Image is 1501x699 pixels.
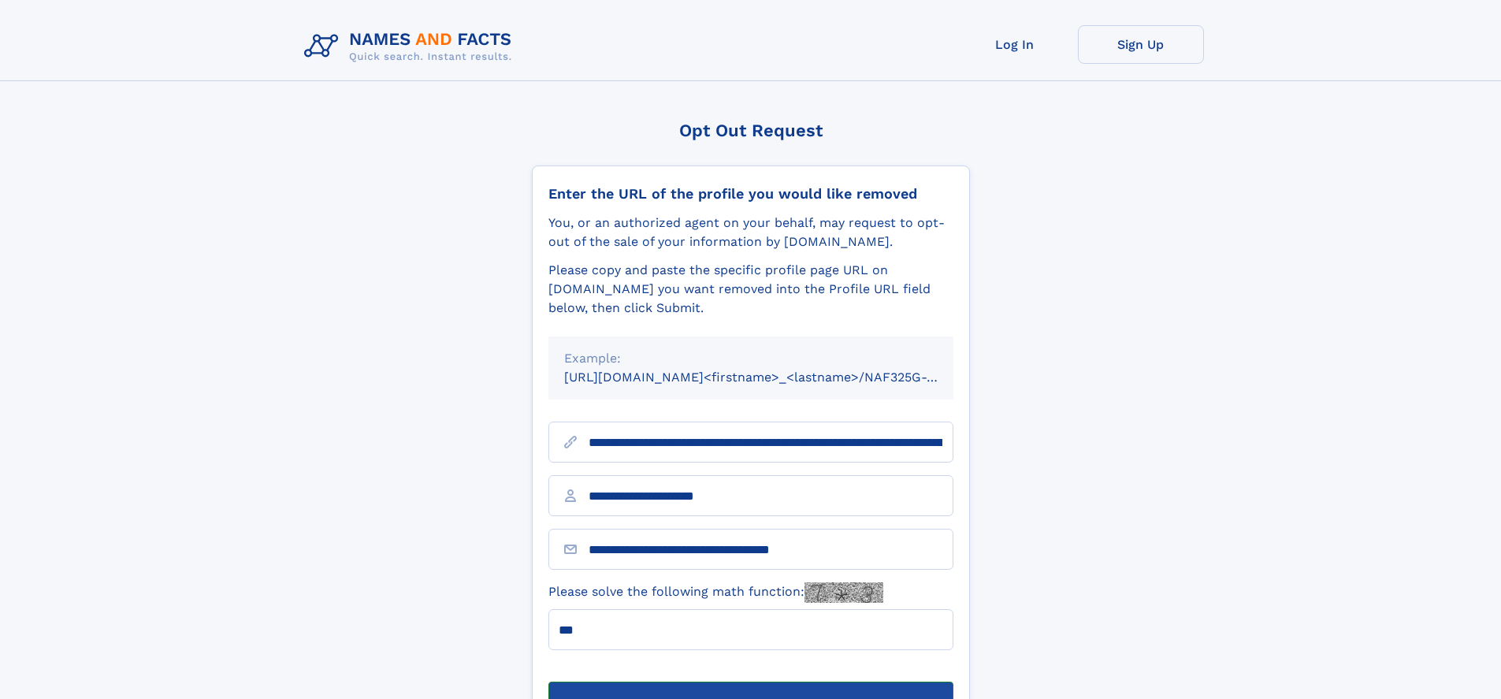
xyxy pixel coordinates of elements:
[548,185,953,203] div: Enter the URL of the profile you would like removed
[548,582,883,603] label: Please solve the following math function:
[564,349,938,368] div: Example:
[298,25,525,68] img: Logo Names and Facts
[564,370,983,385] small: [URL][DOMAIN_NAME]<firstname>_<lastname>/NAF325G-xxxxxxxx
[532,121,970,140] div: Opt Out Request
[952,25,1078,64] a: Log In
[1078,25,1204,64] a: Sign Up
[548,261,953,318] div: Please copy and paste the specific profile page URL on [DOMAIN_NAME] you want removed into the Pr...
[548,214,953,251] div: You, or an authorized agent on your behalf, may request to opt-out of the sale of your informatio...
